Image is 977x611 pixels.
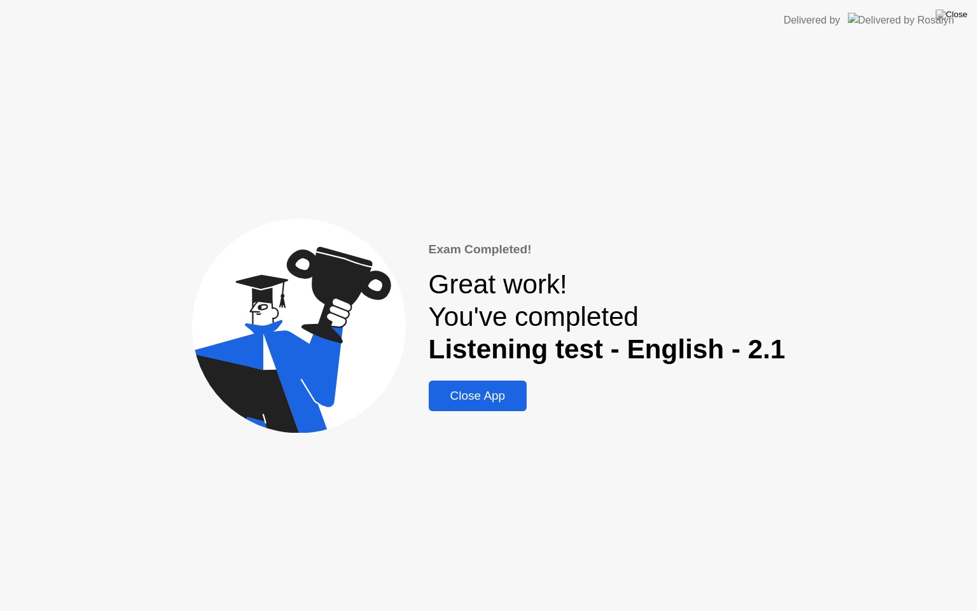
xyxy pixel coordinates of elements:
div: Exam Completed! [429,241,786,259]
img: Close [936,10,967,20]
div: Great work! You've completed [429,269,786,365]
img: Delivered by Rosalyn [848,13,954,27]
b: Listening test - English - 2.1 [429,334,786,364]
div: Delivered by [784,13,840,28]
div: Close App [433,389,523,403]
button: Close App [429,381,527,411]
